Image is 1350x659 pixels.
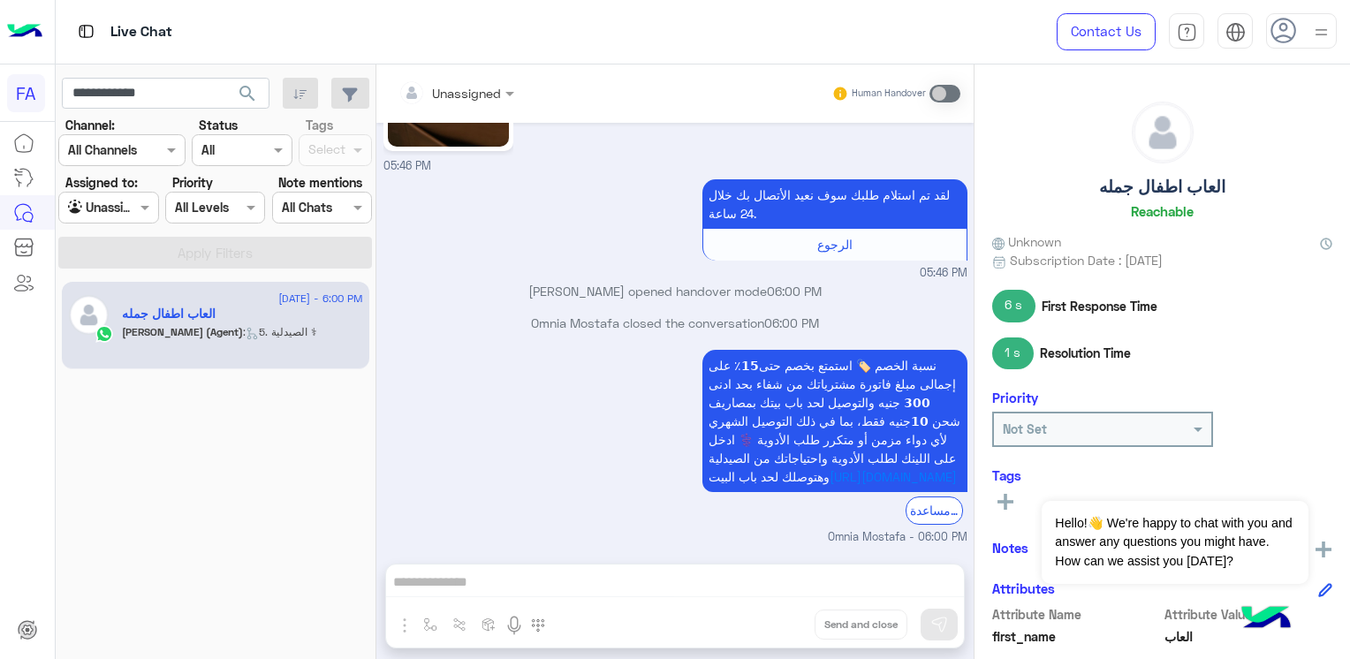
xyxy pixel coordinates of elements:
label: Status [199,116,238,134]
span: first_name [992,627,1161,646]
span: Omnia Mostafa - 06:00 PM [828,529,967,546]
label: Assigned to: [65,173,138,192]
h6: Notes [992,540,1028,556]
small: Human Handover [852,87,926,101]
h5: العاب اطفال جمله [122,307,216,322]
span: 05:46 PM [920,265,967,282]
p: Live Chat [110,20,172,44]
span: نسبة الخصم 🏷️ استمتع بخصم حتى𝟭𝟱٪ على إجمالى مبلغ فاتورة مشترياتك من شفاء بحد ادنى 𝟯𝟬𝟬 جنيه والتوص... [709,358,960,484]
span: [DATE] - 6:00 PM [278,291,362,307]
span: 06:00 PM [764,315,819,330]
label: Priority [172,173,213,192]
span: 06:00 PM [767,284,822,299]
img: tab [75,20,97,42]
span: Hello!👋 We're happy to chat with you and answer any questions you might have. How can we assist y... [1042,501,1308,584]
span: Subscription Date : [DATE] [1010,251,1163,269]
a: Contact Us [1057,13,1156,50]
p: [PERSON_NAME] opened handover mode [383,282,967,300]
img: tab [1177,22,1197,42]
span: Unknown [992,232,1061,251]
img: add [1316,542,1331,557]
span: Attribute Value [1164,605,1333,624]
img: tab [1225,22,1246,42]
span: 05:46 PM [383,159,431,172]
span: 6 s [992,290,1035,322]
div: طلب مساعدة [906,496,963,524]
img: defaultAdmin.png [1133,102,1193,163]
label: Note mentions [278,173,362,192]
button: search [226,78,269,116]
button: Apply Filters [58,237,372,269]
span: : 5. الصيدلية ⚕ [243,325,317,338]
img: defaultAdmin.png [69,295,109,335]
div: FA [7,74,45,112]
h5: العاب اطفال جمله [1099,177,1225,197]
h6: Priority [992,390,1038,405]
img: hulul-logo.png [1235,588,1297,650]
img: Logo [7,13,42,50]
span: الرجوع [817,237,853,252]
span: search [237,83,258,104]
span: [PERSON_NAME] (Agent) [122,325,243,338]
img: WhatsApp [95,325,113,343]
h6: Tags [992,467,1332,483]
button: Send and close [815,610,907,640]
p: 7/9/2025, 5:46 PM [702,179,967,229]
span: First Response Time [1042,297,1157,315]
span: العاب [1164,627,1333,646]
span: Attribute Name [992,605,1161,624]
a: [URL][DOMAIN_NAME] [830,469,957,484]
span: Resolution Time [1040,344,1131,362]
h6: Reachable [1131,203,1194,219]
label: Channel: [65,116,115,134]
span: 1 s [992,337,1034,369]
img: profile [1310,21,1332,43]
p: 7/9/2025, 6:00 PM [702,350,967,492]
h6: Attributes [992,580,1055,596]
p: Omnia Mostafa closed the conversation [383,314,967,332]
a: tab [1169,13,1204,50]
